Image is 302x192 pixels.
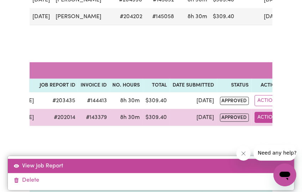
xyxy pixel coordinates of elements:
td: $ 309.40 [210,8,237,25]
td: #144413 [78,92,110,109]
th: No. Hours [110,79,143,92]
span: approved [220,97,249,105]
span: 8 hours 30 minutes [188,14,208,20]
iframe: Button to launch messaging window [273,164,296,186]
td: #143379 [78,109,110,126]
span: approved [220,114,249,122]
th: Date Submitted [170,79,217,92]
td: [DATE] [30,8,53,25]
th: Actions [252,79,285,92]
td: # 203435 [37,92,78,109]
td: [DATE] [237,8,285,25]
td: [DATE] [170,109,217,126]
td: $ 309.40 [143,92,170,109]
span: 8 hours 30 minutes [121,98,140,104]
th: Invoice ID [78,79,110,92]
span: Need any help? [4,5,43,11]
td: # 202014 [37,109,78,126]
td: # 204202 [104,8,145,25]
td: #145058 [145,8,177,25]
th: Job Report ID [37,79,78,92]
iframe: Message from company [254,145,296,161]
button: Actions [255,95,282,106]
th: Total [143,79,170,92]
iframe: Close message [236,146,251,161]
th: Status [217,79,252,92]
td: $ 309.40 [143,109,170,126]
td: [PERSON_NAME] [53,8,104,25]
td: [DATE] [170,92,217,109]
span: 8 hours 30 minutes [121,115,140,120]
button: Actions [255,112,282,123]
